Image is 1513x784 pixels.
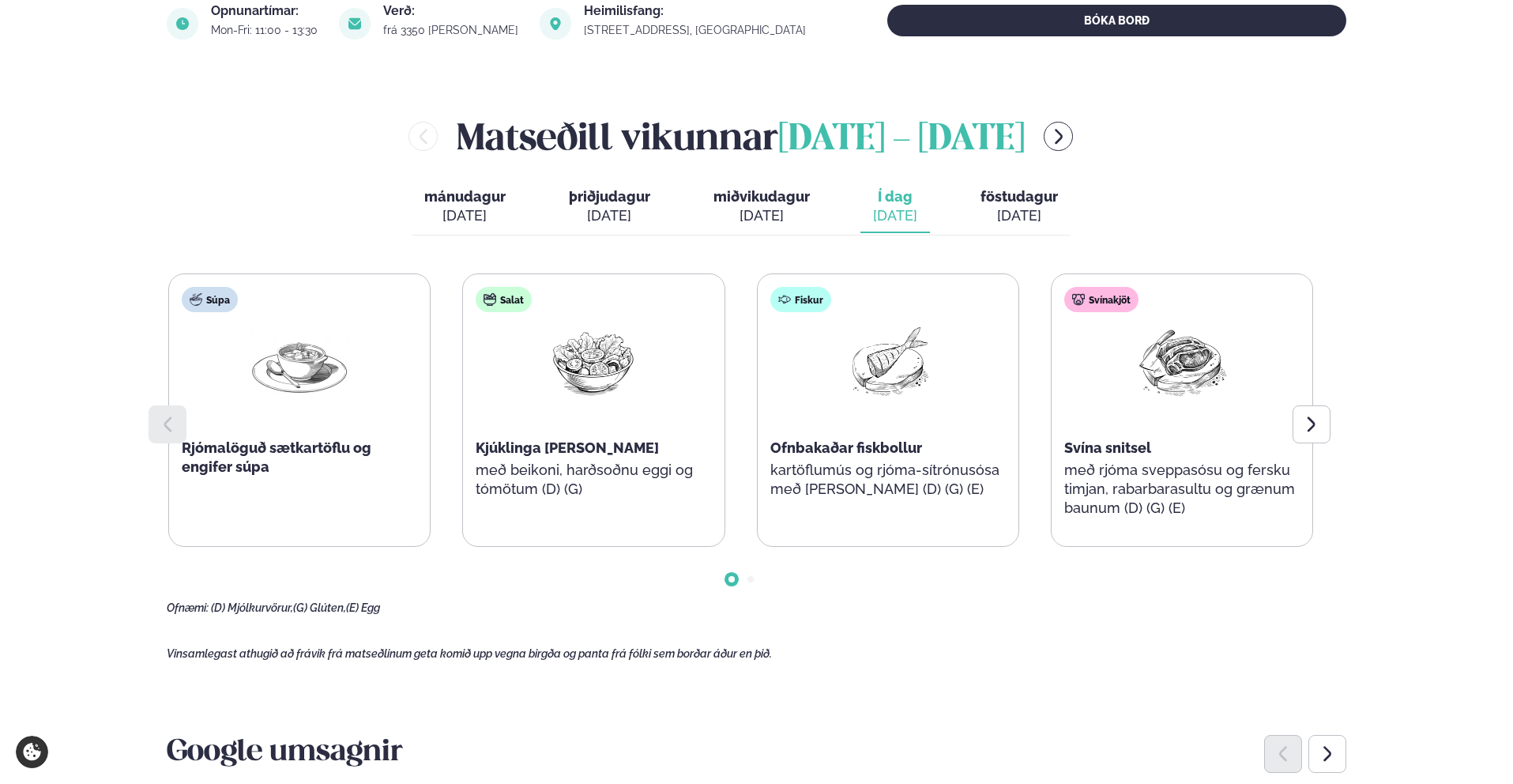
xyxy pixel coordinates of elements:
[1264,735,1302,773] div: Previous slide
[569,188,650,205] span: þriðjudagur
[339,8,371,40] img: image alt
[873,187,917,206] span: Í dag
[408,122,438,151] button: menu-btn-left
[584,5,808,17] div: Heimilisfang:
[249,325,350,398] img: Soup.png
[860,181,930,233] button: Í dag [DATE]
[476,461,711,499] p: með beikoni, harðsoðnu eggi og tómötum (D) (G)
[167,8,198,40] img: image alt
[556,181,663,233] button: þriðjudagur [DATE]
[713,188,810,205] span: miðvikudagur
[16,736,48,768] a: Cookie settings
[980,188,1058,205] span: föstudagur
[383,5,521,17] div: Verð:
[713,206,810,225] div: [DATE]
[182,287,238,312] div: Súpa
[190,293,202,306] img: soup.svg
[728,576,735,582] span: Go to slide 1
[457,111,1025,162] h2: Matseðill vikunnar
[770,439,922,456] span: Ofnbakaðar fiskbollur
[293,601,346,614] span: (G) Glúten,
[476,287,532,312] div: Salat
[980,206,1058,225] div: [DATE]
[837,325,939,398] img: Fish.png
[770,287,831,312] div: Fiskur
[770,461,1006,499] p: kartöflumús og rjóma-sítrónusósa með [PERSON_NAME] (D) (G) (E)
[424,188,506,205] span: mánudagur
[412,181,518,233] button: mánudagur [DATE]
[383,24,521,36] div: frá 3350 [PERSON_NAME]
[167,734,1346,772] h3: Google umsagnir
[211,601,293,614] span: (D) Mjólkurvörur,
[167,601,209,614] span: Ofnæmi:
[701,181,822,233] button: miðvikudagur [DATE]
[182,439,371,475] span: Rjómalöguð sætkartöflu og engifer súpa
[543,325,644,398] img: Salad.png
[424,206,506,225] div: [DATE]
[569,206,650,225] div: [DATE]
[1072,293,1085,306] img: pork.svg
[1044,122,1073,151] button: menu-btn-right
[540,8,571,40] img: image alt
[1308,735,1346,773] div: Next slide
[1064,461,1300,518] p: með rjóma sveppasósu og fersku timjan, rabarbarasultu og grænum baunum (D) (G) (E)
[211,24,320,36] div: Mon-Fri: 11:00 - 13:30
[1131,325,1233,398] img: Pork-Meat.png
[778,293,791,306] img: fish.svg
[1064,287,1139,312] div: Svínakjöt
[346,601,380,614] span: (E) Egg
[211,5,320,17] div: Opnunartímar:
[1064,439,1151,456] span: Svína snitsel
[873,206,917,225] div: [DATE]
[747,576,754,582] span: Go to slide 2
[484,293,496,306] img: salad.svg
[476,439,659,456] span: Kjúklinga [PERSON_NAME]
[887,5,1346,36] button: BÓKA BORÐ
[584,21,808,40] a: link
[778,122,1025,157] span: [DATE] - [DATE]
[167,647,772,660] span: Vinsamlegast athugið að frávik frá matseðlinum geta komið upp vegna birgða og panta frá fólki sem...
[968,181,1071,233] button: föstudagur [DATE]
